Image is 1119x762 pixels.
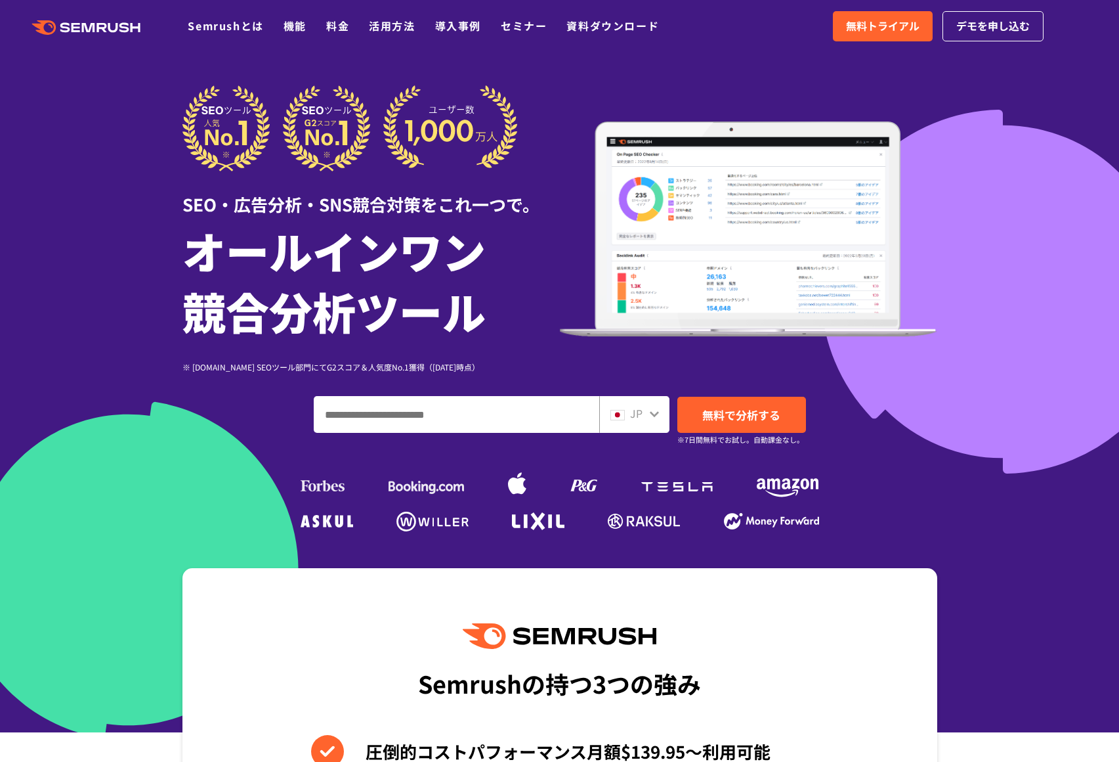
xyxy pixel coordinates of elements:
[702,407,780,423] span: 無料で分析する
[182,361,560,373] div: ※ [DOMAIN_NAME] SEOツール部門にてG2スコア＆人気度No.1獲得（[DATE]時点）
[566,18,659,34] a: 資料ダウンロード
[956,18,1030,35] span: デモを申し込む
[463,623,656,649] img: Semrush
[630,405,643,421] span: JP
[418,659,701,707] div: Semrushの持つ3つの強み
[677,397,806,433] a: 無料で分析する
[833,11,933,41] a: 無料トライアル
[314,397,599,432] input: ドメイン、キーワードまたはURLを入力してください
[369,18,415,34] a: 活用方法
[501,18,547,34] a: セミナー
[435,18,481,34] a: 導入事例
[942,11,1044,41] a: デモを申し込む
[182,220,560,341] h1: オールインワン 競合分析ツール
[284,18,306,34] a: 機能
[326,18,349,34] a: 料金
[182,171,560,217] div: SEO・広告分析・SNS競合対策をこれ一つで。
[677,434,804,446] small: ※7日間無料でお試し。自動課金なし。
[846,18,919,35] span: 無料トライアル
[188,18,263,34] a: Semrushとは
